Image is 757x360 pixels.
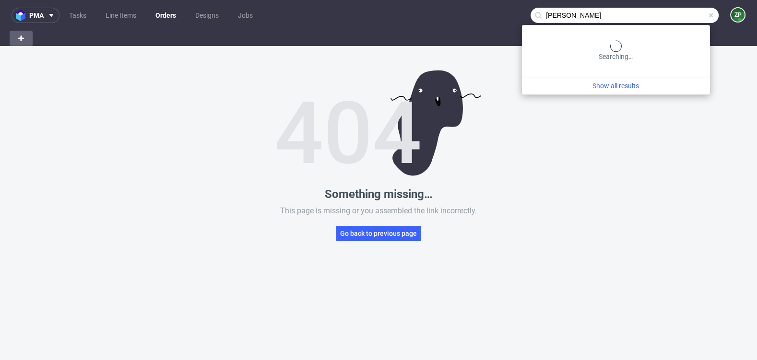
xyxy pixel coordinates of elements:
p: Something missing… [325,187,433,201]
span: Go back to previous page [340,230,417,237]
span: pma [29,12,44,19]
button: Go back to previous page [336,226,421,241]
figcaption: ZP [731,8,745,22]
button: pma [12,8,59,23]
div: Searching… [526,40,706,61]
a: Show all results [526,81,706,91]
a: Line Items [100,8,142,23]
a: Orders [150,8,182,23]
a: Jobs [232,8,259,23]
img: logo [16,10,29,21]
img: Error image [276,70,481,176]
a: Designs [189,8,225,23]
p: This page is missing or you assembled the link incorrectly. [280,206,477,216]
a: Tasks [63,8,92,23]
